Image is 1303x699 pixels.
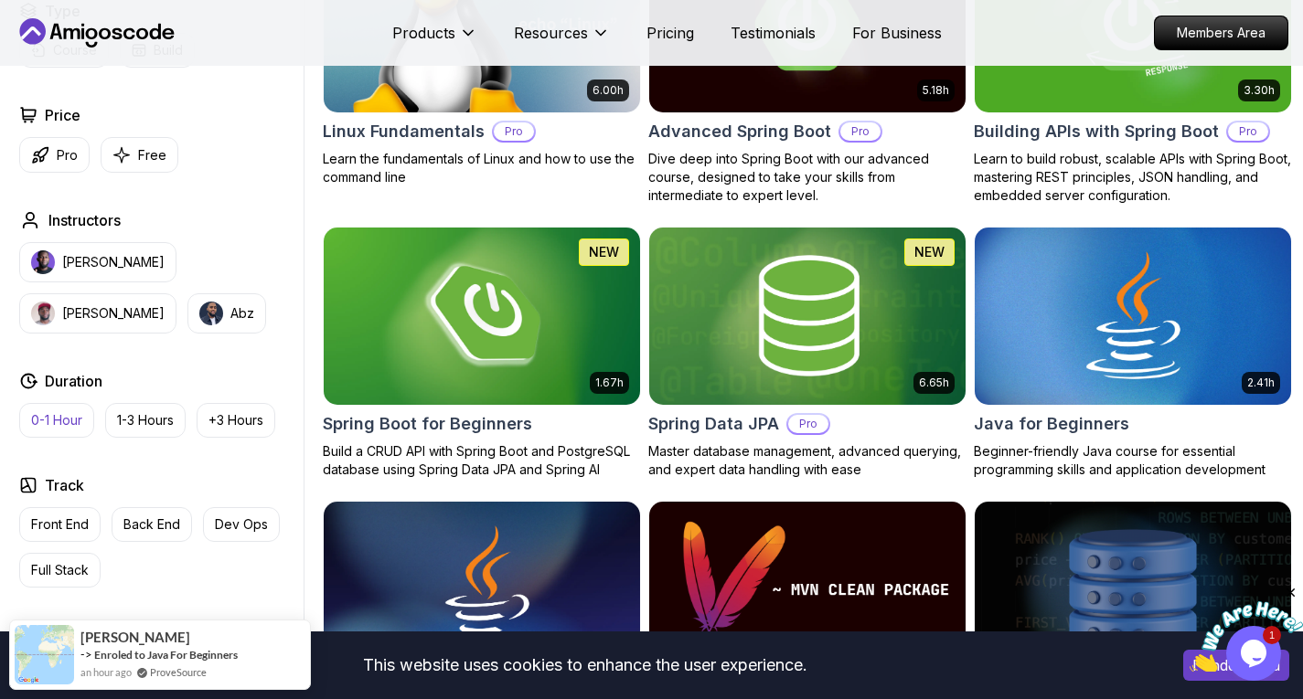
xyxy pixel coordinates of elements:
p: 2.41h [1247,376,1275,390]
button: Products [392,22,477,58]
h2: Linux Fundamentals [323,119,485,144]
p: Learn the fundamentals of Linux and how to use the command line [323,150,641,186]
img: instructor img [31,302,55,325]
a: Enroled to Java For Beginners [94,648,238,662]
p: [PERSON_NAME] [62,304,165,323]
p: Pro [788,415,828,433]
a: Pricing [646,22,694,44]
iframe: chat widget [1190,585,1303,672]
h2: Building APIs with Spring Boot [974,119,1219,144]
img: Java for Developers card [324,502,640,679]
h2: Java for Beginners [974,411,1129,437]
p: [PERSON_NAME] [62,253,165,271]
img: provesource social proof notification image [15,625,74,684]
img: Spring Data JPA card [649,228,966,405]
p: Master database management, advanced querying, and expert data handling with ease [648,442,967,479]
button: 0-1 Hour [19,403,94,438]
p: Dive deep into Spring Boot with our advanced course, designed to take your skills from intermedia... [648,150,967,205]
button: 1-3 Hours [105,403,186,438]
a: Spring Boot for Beginners card1.67hNEWSpring Boot for BeginnersBuild a CRUD API with Spring Boot ... [323,227,641,479]
p: Free [138,146,166,164]
button: Dev Ops [203,507,280,542]
h2: Advanced Spring Boot [648,119,831,144]
span: an hour ago [80,664,132,680]
p: 6.65h [919,376,949,390]
p: Pro [57,146,78,164]
p: Build a CRUD API with Spring Boot and PostgreSQL database using Spring Data JPA and Spring AI [323,442,641,479]
p: Full Stack [31,561,89,579]
h2: Price [45,104,80,126]
h2: Spring Boot for Beginners [323,411,532,437]
p: Front End [31,515,89,534]
h2: Instructors [48,209,121,231]
span: -> [80,647,92,662]
button: instructor img[PERSON_NAME] [19,242,176,282]
p: 3.30h [1244,83,1275,98]
span: [PERSON_NAME] [80,630,190,645]
button: Back End [112,507,192,542]
p: +3 Hours [208,411,263,429]
button: +3 Hours [197,403,275,438]
p: Pro [1228,122,1268,141]
p: NEW [914,243,945,261]
p: Products [392,22,455,44]
p: NEW [589,243,619,261]
a: ProveSource [150,664,207,680]
button: instructor imgAbz [187,293,266,334]
p: Members Area [1155,16,1287,49]
h2: Spring Data JPA [648,411,779,437]
p: Dev Ops [215,515,268,534]
img: Maven Essentials card [649,502,966,679]
p: Beginner-friendly Java course for essential programming skills and application development [974,442,1292,479]
button: instructor img[PERSON_NAME] [19,293,176,334]
p: Learn to build robust, scalable APIs with Spring Boot, mastering REST principles, JSON handling, ... [974,150,1292,205]
p: 1.67h [595,376,624,390]
button: Pro [19,137,90,173]
p: Abz [230,304,254,323]
p: 6.00h [593,83,624,98]
a: Testimonials [731,22,816,44]
button: Free [101,137,178,173]
a: Java for Beginners card2.41hJava for BeginnersBeginner-friendly Java course for essential program... [974,227,1292,479]
p: Resources [514,22,588,44]
a: Members Area [1154,16,1288,50]
a: Spring Data JPA card6.65hNEWSpring Data JPAProMaster database management, advanced querying, and ... [648,227,967,479]
button: Accept cookies [1183,650,1289,681]
p: 1-3 Hours [117,411,174,429]
p: Back End [123,515,180,534]
p: 5.18h [923,83,949,98]
img: Spring Boot for Beginners card [324,228,640,405]
div: This website uses cookies to enhance the user experience. [14,645,1156,685]
img: instructor img [31,250,55,274]
img: Java for Beginners card [975,228,1291,405]
button: Front End [19,507,101,542]
p: 0-1 Hour [31,411,82,429]
p: Pro [840,122,881,141]
h2: Duration [45,370,102,392]
button: Resources [514,22,610,58]
p: Pro [494,122,534,141]
h2: Track [45,474,84,496]
img: Advanced Databases card [975,502,1291,679]
img: instructor img [199,302,223,325]
a: For Business [852,22,942,44]
button: Full Stack [19,553,101,588]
